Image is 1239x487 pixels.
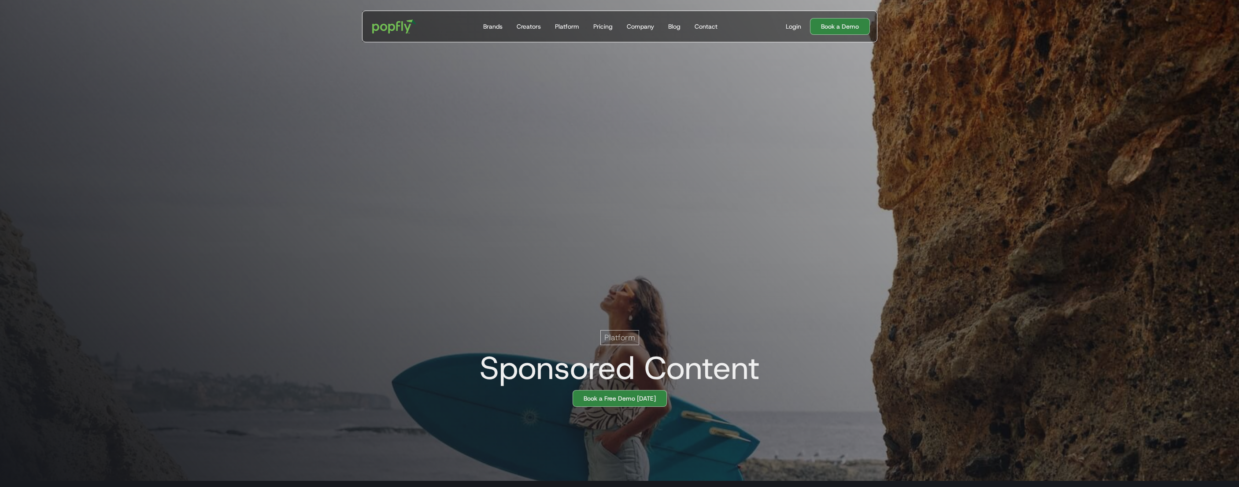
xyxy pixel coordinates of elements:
div: Contact [695,22,718,31]
div: Login [786,22,801,31]
div: Platform [555,22,579,31]
div: Creators [517,22,541,31]
a: Blog [665,11,684,42]
a: Book a Demo [810,18,870,35]
a: Book a Free Demo [DATE] [573,390,667,407]
div: Pricing [593,22,613,31]
a: Login [782,22,805,31]
h1: Sponsored Content [473,350,760,386]
a: Pricing [590,11,616,42]
div: Company [627,22,654,31]
a: Company [623,11,658,42]
p: Platform [604,332,635,343]
a: Creators [513,11,544,42]
div: Brands [483,22,503,31]
a: home [366,13,423,40]
div: Blog [668,22,681,31]
a: Contact [691,11,721,42]
a: Platform [551,11,583,42]
a: Brands [480,11,506,42]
